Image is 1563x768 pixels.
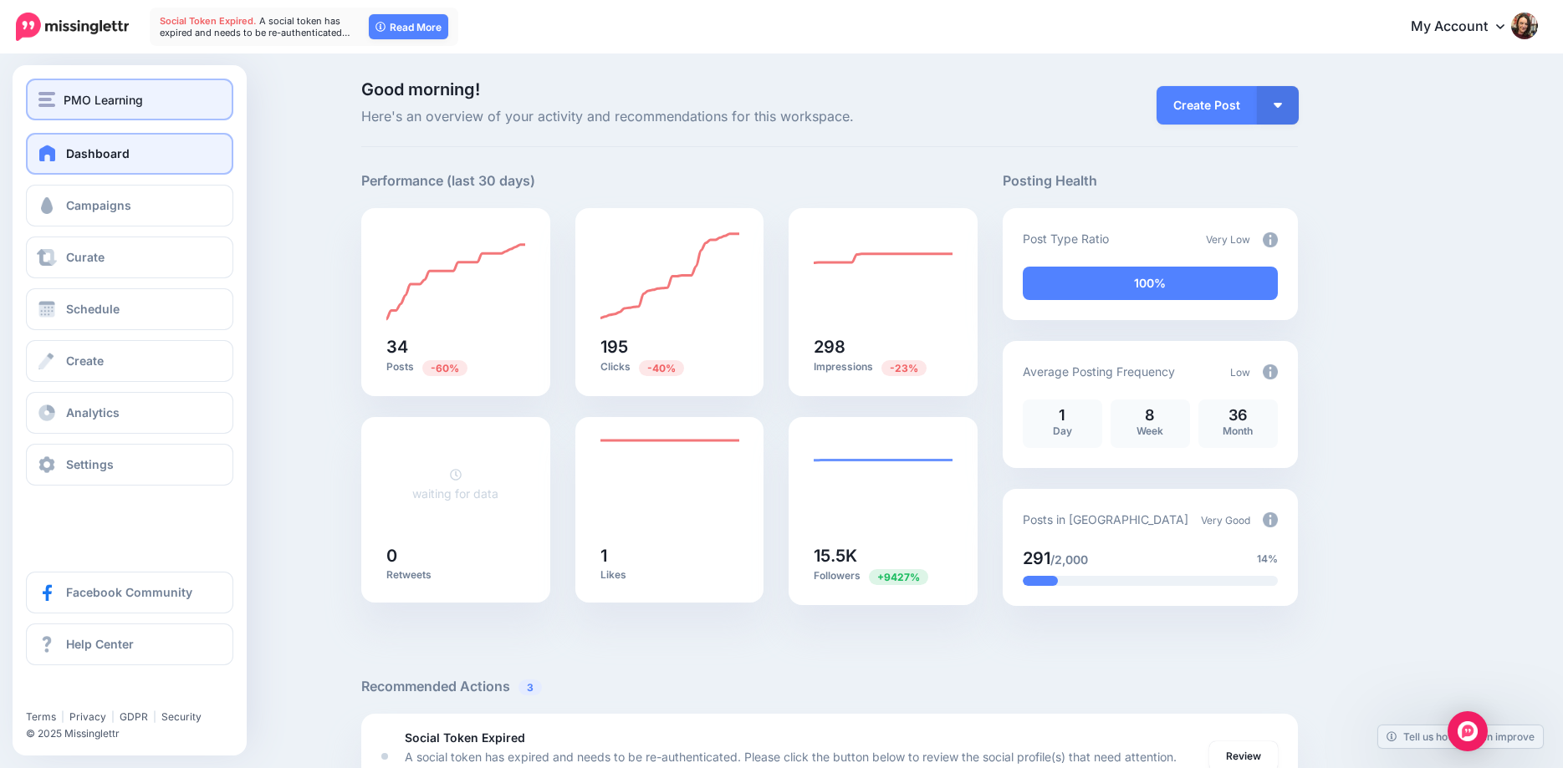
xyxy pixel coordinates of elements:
span: Very Low [1206,233,1250,246]
b: Social Token Expired [405,730,525,745]
li: © 2025 Missinglettr [26,725,243,742]
a: GDPR [120,710,148,723]
p: Likes [600,568,739,582]
span: 14% [1257,551,1278,567]
h5: Posting Health [1003,170,1298,191]
p: Clicks [600,359,739,375]
span: 291 [1023,548,1050,568]
span: Analytics [66,405,120,420]
p: 36 [1207,408,1269,423]
span: PMO Learning [64,90,143,109]
a: Create [26,340,233,382]
span: Campaigns [66,198,131,212]
a: Help Center [26,623,233,665]
h5: Recommended Actions [361,676,1298,697]
span: Week [1136,425,1163,437]
div: 100% of your posts in the last 30 days have been from Drip Campaigns [1023,267,1278,300]
h5: 298 [814,338,953,355]
div: 14% of your posts in the last 30 days have been from Drip Campaigns [1023,576,1059,586]
p: Average Posting Frequency [1023,362,1175,381]
p: 1 [1031,408,1094,423]
span: Dashboard [66,146,130,160]
span: Month [1223,425,1253,437]
span: Day [1053,425,1072,437]
p: Posts [386,359,525,375]
p: 8 [1119,408,1182,423]
span: Create [66,353,104,368]
span: Schedule [66,302,120,316]
div: Open Intercom Messenger [1448,711,1488,751]
p: Post Type Ratio [1023,229,1109,248]
span: | [153,710,156,723]
iframe: Twitter Follow Button [26,686,153,703]
h5: 1 [600,547,739,564]
span: Good morning! [361,79,480,99]
a: Campaigns [26,185,233,226]
a: Read More [369,14,448,39]
img: menu.png [38,92,55,107]
span: Here's an overview of your activity and recommendations for this workspace. [361,106,978,128]
img: info-circle-grey.png [1263,232,1278,247]
span: Social Token Expired. [160,15,257,27]
h5: 34 [386,338,525,355]
span: Facebook Community [66,585,192,599]
a: Curate [26,237,233,278]
span: | [61,710,64,723]
span: Very Good [1201,514,1250,526]
h5: 15.5K [814,547,953,564]
a: Schedule [26,288,233,330]
a: Security [161,710,202,723]
h5: 0 [386,547,525,564]
h5: Performance (last 30 days) [361,170,535,191]
p: Posts in [GEOGRAPHIC_DATA] [1023,510,1188,529]
a: Terms [26,710,56,723]
span: Previous period: 325 [639,360,684,376]
a: Privacy [69,710,106,723]
span: | [111,710,115,723]
p: Impressions [814,359,953,375]
span: Settings [66,457,114,471]
div: <div class='status-dot small red margin-right'></div>Error [381,753,388,760]
a: Analytics [26,392,233,434]
a: Settings [26,444,233,486]
h5: 195 [600,338,739,355]
a: Dashboard [26,133,233,175]
img: arrow-down-white.png [1274,103,1282,108]
a: Facebook Community [26,572,233,613]
a: waiting for data [412,467,498,501]
p: Retweets [386,568,525,582]
span: /2,000 [1050,552,1088,567]
a: My Account [1394,7,1538,48]
a: Create Post [1157,86,1257,125]
span: Low [1230,366,1250,379]
a: Tell us how we can improve [1378,725,1543,748]
span: Previous period: 163 [869,569,928,585]
img: info-circle-grey.png [1263,512,1278,527]
span: A social token has expired and needs to be re-authenticated… [160,15,350,38]
span: Curate [66,250,105,264]
p: Followers [814,568,953,584]
span: Help Center [66,637,134,651]
img: Missinglettr [16,13,129,41]
span: Previous period: 386 [881,360,927,376]
span: Previous period: 86 [422,360,467,376]
span: 3 [518,679,542,695]
button: PMO Learning [26,79,233,120]
img: info-circle-grey.png [1263,364,1278,379]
